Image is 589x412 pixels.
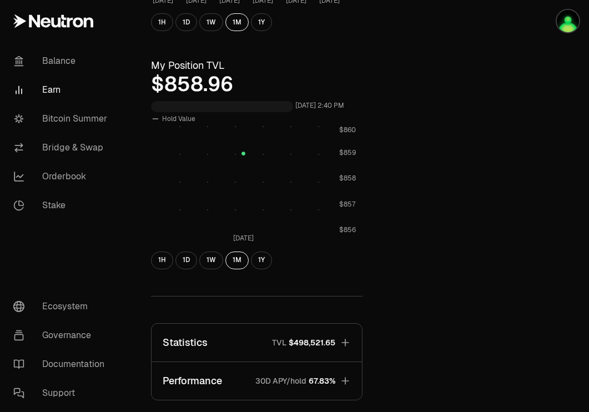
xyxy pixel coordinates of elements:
[152,324,362,361] button: StatisticsTVL$498,521.65
[339,125,356,134] tspan: $860
[251,13,272,31] button: 1Y
[255,375,306,386] p: 30D APY/hold
[4,104,120,133] a: Bitcoin Summer
[339,148,356,157] tspan: $859
[251,252,272,269] button: 1Y
[4,162,120,191] a: Orderbook
[4,321,120,350] a: Governance
[175,252,197,269] button: 1D
[339,200,356,209] tspan: $857
[4,379,120,408] a: Support
[233,234,254,243] tspan: [DATE]
[4,292,120,321] a: Ecosystem
[199,252,223,269] button: 1W
[309,375,335,386] span: 67.83%
[272,337,286,348] p: TVL
[295,99,344,112] div: [DATE] 2:40 PM
[289,337,335,348] span: $498,521.65
[557,10,579,32] img: Atom Staking
[4,47,120,76] a: Balance
[151,252,173,269] button: 1H
[175,13,197,31] button: 1D
[151,73,363,96] div: $858.96
[225,13,249,31] button: 1M
[339,226,356,235] tspan: $856
[151,13,173,31] button: 1H
[339,174,356,183] tspan: $858
[4,191,120,220] a: Stake
[4,76,120,104] a: Earn
[4,350,120,379] a: Documentation
[152,362,362,400] button: Performance30D APY/hold67.83%
[225,252,249,269] button: 1M
[4,133,120,162] a: Bridge & Swap
[163,373,222,389] p: Performance
[199,13,223,31] button: 1W
[163,335,208,350] p: Statistics
[151,58,363,73] h3: My Position TVL
[162,114,195,123] span: Hold Value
